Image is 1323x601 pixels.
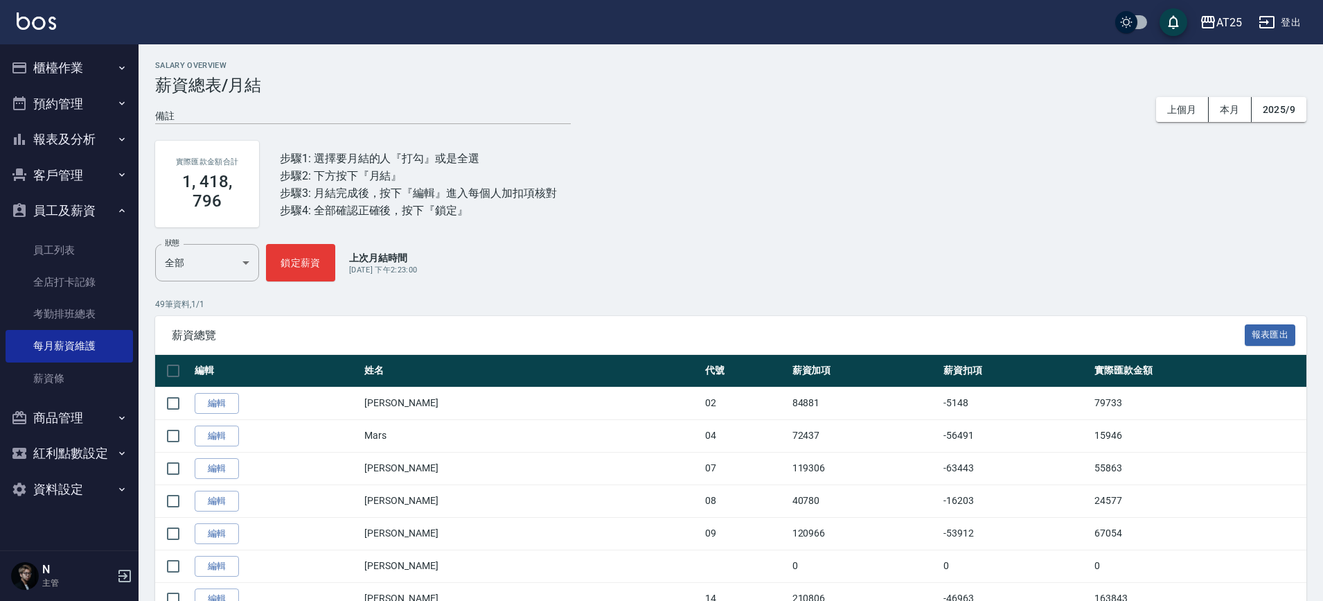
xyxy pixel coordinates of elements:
[165,238,179,248] label: 狀態
[6,157,133,193] button: 客戶管理
[940,452,1091,485] td: -63443
[280,202,557,219] div: 步驟4: 全部確認正確後，按下『鎖定』
[1091,419,1306,452] td: 15946
[361,517,701,550] td: [PERSON_NAME]
[6,400,133,436] button: 商品管理
[702,419,789,452] td: 04
[155,61,1306,70] h2: Salary Overview
[6,193,133,229] button: 員工及薪資
[191,355,361,387] th: 編輯
[702,517,789,550] td: 09
[1245,324,1296,346] button: 報表匯出
[1245,328,1296,341] a: 報表匯出
[1091,452,1306,485] td: 55863
[42,563,113,577] h5: N
[155,76,1306,95] h3: 薪資總表/月結
[789,517,940,550] td: 120966
[940,419,1091,452] td: -56491
[1252,97,1306,123] button: 2025/9
[195,523,239,545] a: 編輯
[361,355,701,387] th: 姓名
[1253,10,1306,35] button: 登出
[702,485,789,517] td: 08
[172,172,242,211] h3: 1, 418, 796
[349,251,417,265] p: 上次月結時間
[361,452,701,485] td: [PERSON_NAME]
[195,491,239,512] a: 編輯
[1091,517,1306,550] td: 67054
[195,458,239,480] a: 編輯
[940,355,1091,387] th: 薪資扣項
[940,550,1091,582] td: 0
[1091,355,1306,387] th: 實際匯款金額
[17,12,56,30] img: Logo
[940,387,1091,419] td: -5148
[789,355,940,387] th: 薪資加項
[6,435,133,471] button: 紅利點數設定
[1091,485,1306,517] td: 24577
[702,387,789,419] td: 02
[940,485,1091,517] td: -16203
[789,452,940,485] td: 119306
[280,150,557,167] div: 步驟1: 選擇要月結的人『打勾』或是全選
[940,517,1091,550] td: -53912
[6,471,133,507] button: 資料設定
[789,485,940,517] td: 40780
[195,556,239,577] a: 編輯
[6,298,133,330] a: 考勤排班總表
[280,167,557,184] div: 步驟2: 下方按下『月結』
[266,244,335,281] button: 鎖定薪資
[361,550,701,582] td: [PERSON_NAME]
[702,452,789,485] td: 07
[361,485,701,517] td: [PERSON_NAME]
[172,329,1245,342] span: 薪資總覽
[1160,8,1187,36] button: save
[789,387,940,419] td: 84881
[280,184,557,202] div: 步驟3: 月結完成後，按下『編輯』進入每個人加扣項核對
[6,266,133,298] a: 全店打卡記錄
[702,355,789,387] th: 代號
[6,86,133,122] button: 預約管理
[6,50,133,86] button: 櫃檯作業
[1091,550,1306,582] td: 0
[6,363,133,394] a: 薪資條
[1156,97,1209,123] button: 上個月
[361,387,701,419] td: [PERSON_NAME]
[42,577,113,589] p: 主管
[172,157,242,166] h2: 實際匯款金額合計
[1209,97,1252,123] button: 本月
[1091,387,1306,419] td: 79733
[195,426,239,447] a: 編輯
[1194,8,1247,37] button: AT25
[349,265,417,275] span: [DATE] 下午2:23:00
[789,550,940,582] td: 0
[6,330,133,362] a: 每月薪資維護
[11,562,39,590] img: Person
[6,121,133,157] button: 報表及分析
[155,244,259,281] div: 全部
[361,419,701,452] td: Mars
[6,234,133,266] a: 員工列表
[155,298,1306,311] p: 49 筆資料, 1 / 1
[789,419,940,452] td: 72437
[195,393,239,415] a: 編輯
[1216,14,1242,31] div: AT25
